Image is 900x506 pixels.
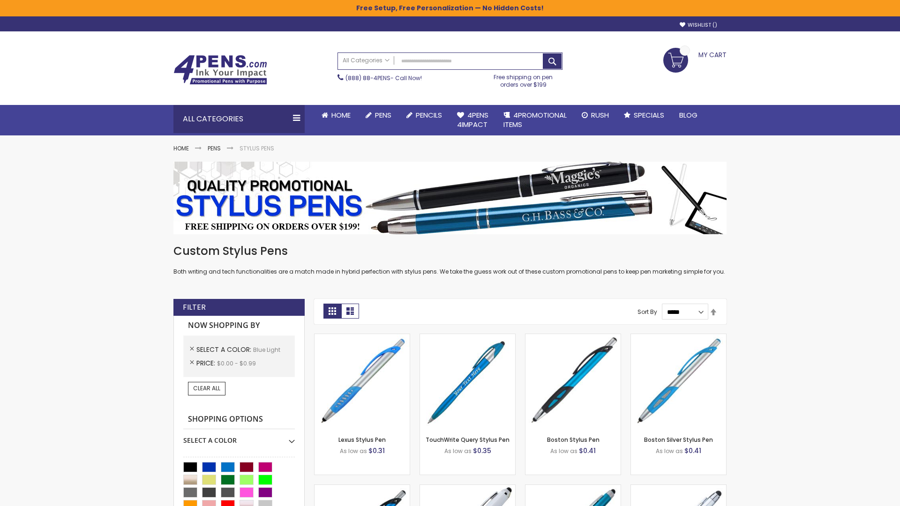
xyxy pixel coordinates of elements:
[631,484,726,492] a: Silver Cool Grip Stylus Pen-Blue - Light
[631,334,726,342] a: Boston Silver Stylus Pen-Blue - Light
[496,105,574,135] a: 4PROMOTIONALITEMS
[196,358,217,368] span: Price
[550,447,577,455] span: As low as
[368,446,385,455] span: $0.31
[173,162,727,234] img: Stylus Pens
[420,484,515,492] a: Kimberly Logo Stylus Pens-LT-Blue
[631,334,726,429] img: Boston Silver Stylus Pen-Blue - Light
[656,447,683,455] span: As low as
[637,308,657,316] label: Sort By
[416,110,442,120] span: Pencils
[358,105,399,126] a: Pens
[315,334,410,429] img: Lexus Stylus Pen-Blue - Light
[679,110,697,120] span: Blog
[217,359,256,367] span: $0.00 - $0.99
[315,334,410,342] a: Lexus Stylus Pen-Blue - Light
[579,446,596,455] span: $0.41
[338,53,394,68] a: All Categories
[525,334,621,342] a: Boston Stylus Pen-Blue - Light
[525,334,621,429] img: Boston Stylus Pen-Blue - Light
[314,105,358,126] a: Home
[484,70,563,89] div: Free shipping on pen orders over $199
[634,110,664,120] span: Specials
[323,304,341,319] strong: Grid
[375,110,391,120] span: Pens
[450,105,496,135] a: 4Pens4impact
[345,74,422,82] span: - Call Now!
[183,316,295,335] strong: Now Shopping by
[343,57,390,64] span: All Categories
[574,105,616,126] a: Rush
[173,244,727,259] h1: Custom Stylus Pens
[473,446,491,455] span: $0.35
[331,110,351,120] span: Home
[315,484,410,492] a: Lexus Metallic Stylus Pen-Blue - Light
[340,447,367,455] span: As low as
[420,334,515,429] img: TouchWrite Query Stylus Pen-Blue Light
[253,346,280,354] span: Blue Light
[457,110,488,129] span: 4Pens 4impact
[196,345,253,354] span: Select A Color
[420,334,515,342] a: TouchWrite Query Stylus Pen-Blue Light
[345,74,390,82] a: (888) 88-4PENS
[399,105,450,126] a: Pencils
[173,244,727,276] div: Both writing and tech functionalities are a match made in hybrid perfection with stylus pens. We ...
[616,105,672,126] a: Specials
[644,436,713,444] a: Boston Silver Stylus Pen
[525,484,621,492] a: Lory Metallic Stylus Pen-Blue - Light
[208,144,221,152] a: Pens
[672,105,705,126] a: Blog
[173,105,305,133] div: All Categories
[503,110,567,129] span: 4PROMOTIONAL ITEMS
[680,22,717,29] a: Wishlist
[684,446,701,455] span: $0.41
[173,55,267,85] img: 4Pens Custom Pens and Promotional Products
[173,144,189,152] a: Home
[426,436,510,444] a: TouchWrite Query Stylus Pen
[193,384,220,392] span: Clear All
[338,436,386,444] a: Lexus Stylus Pen
[240,144,274,152] strong: Stylus Pens
[444,447,472,455] span: As low as
[547,436,600,444] a: Boston Stylus Pen
[591,110,609,120] span: Rush
[188,382,225,395] a: Clear All
[183,429,295,445] div: Select A Color
[183,409,295,430] strong: Shopping Options
[183,302,206,313] strong: Filter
